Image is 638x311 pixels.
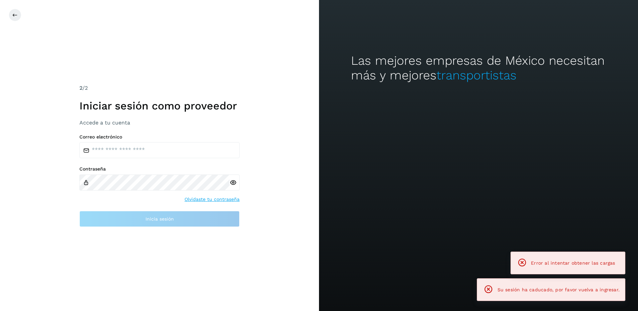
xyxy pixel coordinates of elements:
span: Error al intentar obtener las cargas [531,260,615,266]
div: /2 [79,84,240,92]
span: Su sesión ha caducado, por favor vuelva a ingresar. [498,287,620,292]
a: Olvidaste tu contraseña [185,196,240,203]
h2: Las mejores empresas de México necesitan más y mejores [351,53,606,83]
span: 2 [79,85,82,91]
label: Correo electrónico [79,134,240,140]
span: transportistas [436,68,517,82]
h1: Iniciar sesión como proveedor [79,99,240,112]
label: Contraseña [79,166,240,172]
h3: Accede a tu cuenta [79,119,240,126]
button: Inicia sesión [79,211,240,227]
span: Inicia sesión [145,217,174,221]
